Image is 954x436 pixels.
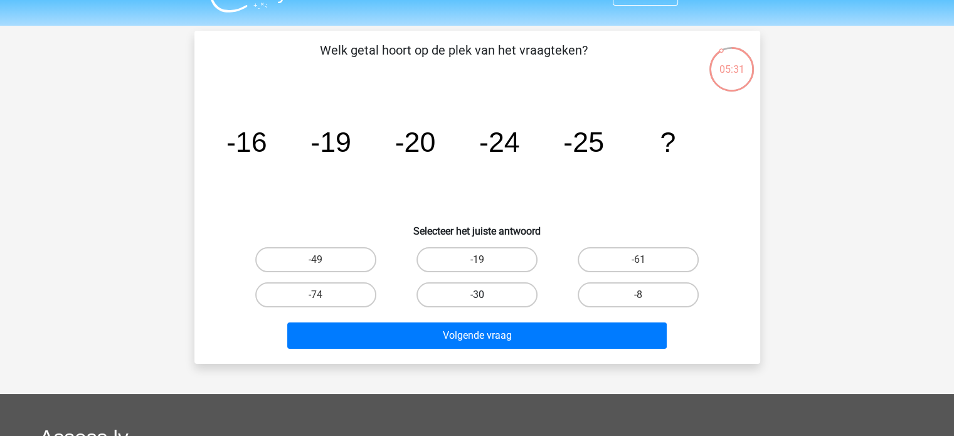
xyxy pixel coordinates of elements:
label: -61 [578,247,699,272]
tspan: -19 [310,126,351,157]
label: -19 [416,247,538,272]
label: -8 [578,282,699,307]
label: -30 [416,282,538,307]
tspan: -24 [479,126,519,157]
p: Welk getal hoort op de plek van het vraagteken? [215,41,693,78]
tspan: ? [660,126,676,157]
button: Volgende vraag [287,322,667,349]
tspan: -25 [563,126,604,157]
tspan: -20 [395,126,435,157]
label: -74 [255,282,376,307]
div: 05:31 [708,46,755,77]
tspan: -16 [226,126,267,157]
label: -49 [255,247,376,272]
h6: Selecteer het juiste antwoord [215,215,740,237]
